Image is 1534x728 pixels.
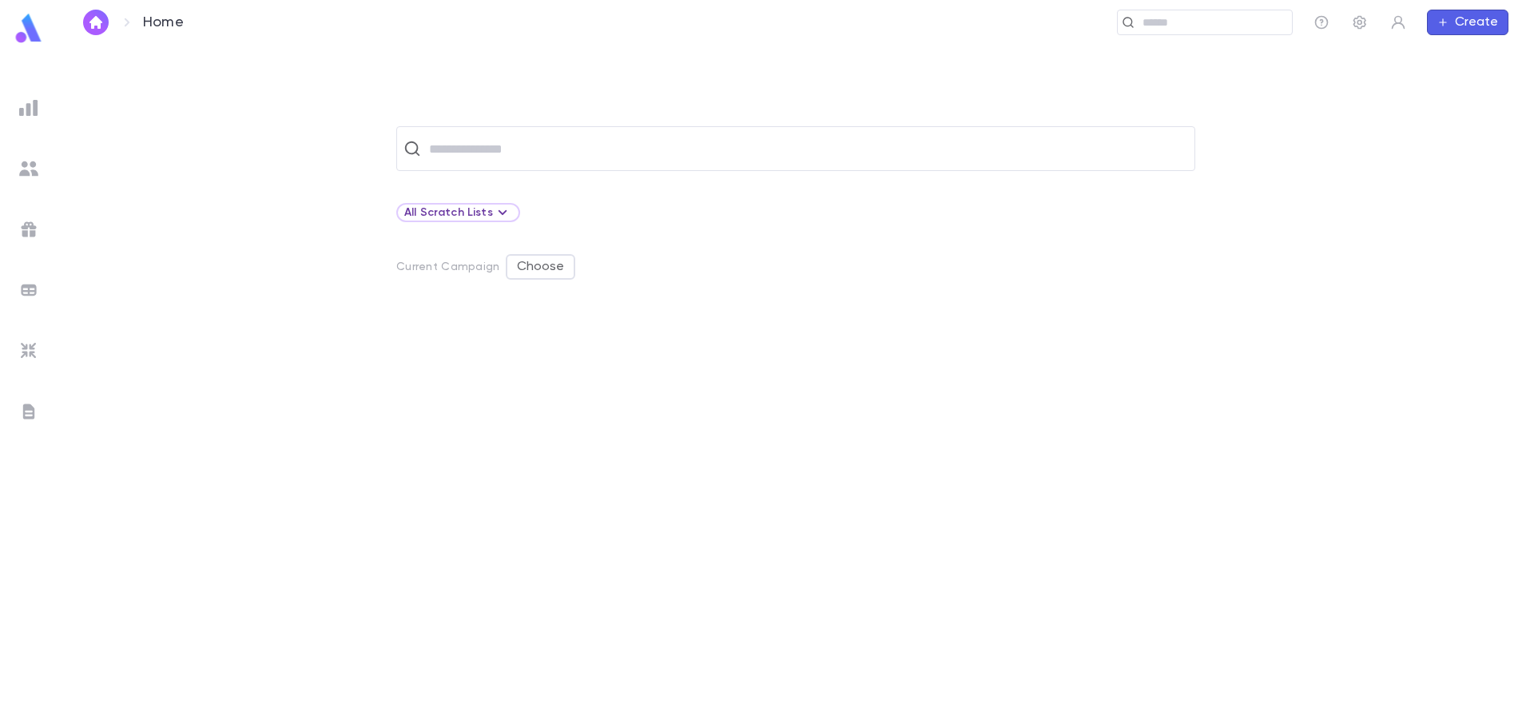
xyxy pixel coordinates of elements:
img: campaigns_grey.99e729a5f7ee94e3726e6486bddda8f1.svg [19,220,38,239]
img: home_white.a664292cf8c1dea59945f0da9f25487c.svg [86,16,105,29]
div: All Scratch Lists [404,203,512,222]
img: logo [13,13,45,44]
img: batches_grey.339ca447c9d9533ef1741baa751efc33.svg [19,280,38,300]
div: All Scratch Lists [396,203,520,222]
img: imports_grey.530a8a0e642e233f2baf0ef88e8c9fcb.svg [19,341,38,360]
p: Current Campaign [396,261,499,273]
img: students_grey.60c7aba0da46da39d6d829b817ac14fc.svg [19,159,38,178]
button: Create [1427,10,1508,35]
img: reports_grey.c525e4749d1bce6a11f5fe2a8de1b229.svg [19,98,38,117]
p: Home [143,14,184,31]
img: letters_grey.7941b92b52307dd3b8a917253454ce1c.svg [19,402,38,421]
button: Choose [506,254,575,280]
